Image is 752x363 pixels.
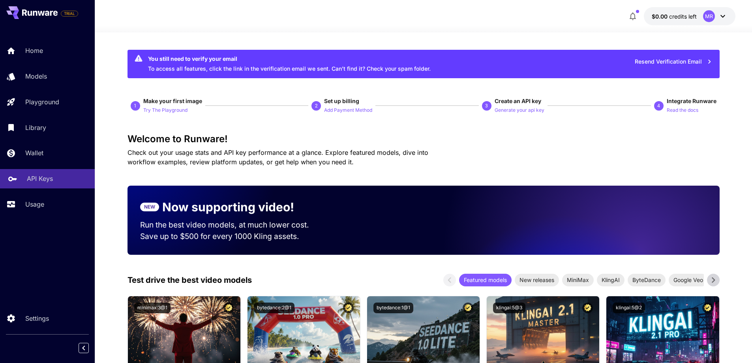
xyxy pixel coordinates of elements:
[459,276,512,284] span: Featured models
[140,219,324,231] p: Run the best video models, at much lower cost.
[134,102,137,109] p: 1
[148,55,431,63] div: You still need to verify your email
[463,303,473,313] button: Certified Model – Vetted for best performance and includes a commercial license.
[669,274,708,286] div: Google Veo
[495,105,544,115] button: Generate your api key
[84,341,95,355] div: Collapse sidebar
[459,274,512,286] div: Featured models
[630,54,716,70] button: Resend Verification Email
[143,105,188,115] button: Try The Playground
[628,276,666,284] span: ByteDance
[134,303,171,313] button: minimax:3@1
[128,274,252,286] p: Test drive the best video models
[644,7,735,25] button: $0.00MR
[597,276,624,284] span: KlingAI
[652,12,697,21] div: $0.00
[25,97,59,107] p: Playground
[324,105,372,115] button: Add Payment Method
[324,107,372,114] p: Add Payment Method
[667,107,698,114] p: Read the docs
[25,71,47,81] p: Models
[324,98,359,104] span: Set up billing
[144,203,155,211] p: NEW
[223,303,234,313] button: Certified Model – Vetted for best performance and includes a commercial license.
[495,98,541,104] span: Create an API key
[515,274,559,286] div: New releases
[703,10,715,22] div: MR
[25,123,46,132] p: Library
[143,107,188,114] p: Try The Playground
[61,9,78,18] span: Add your payment card to enable full platform functionality.
[582,303,593,313] button: Certified Model – Vetted for best performance and includes a commercial license.
[562,276,594,284] span: MiniMax
[667,98,716,104] span: Integrate Runware
[657,102,660,109] p: 4
[162,198,294,216] p: Now supporting video!
[597,274,624,286] div: KlingAI
[343,303,354,313] button: Certified Model – Vetted for best performance and includes a commercial license.
[25,46,43,55] p: Home
[25,148,43,158] p: Wallet
[128,134,720,145] h3: Welcome to Runware!
[628,274,666,286] div: ByteDance
[702,303,713,313] button: Certified Model – Vetted for best performance and includes a commercial license.
[128,149,428,166] span: Check out your usage stats and API key performance at a glance. Explore featured models, dive int...
[667,105,698,115] button: Read the docs
[669,13,697,20] span: credits left
[652,13,669,20] span: $0.00
[148,52,431,76] div: To access all features, click the link in the verification email we sent. Can’t find it? Check yo...
[140,231,324,242] p: Save up to $500 for every 1000 Kling assets.
[373,303,413,313] button: bytedance:1@1
[315,102,318,109] p: 2
[562,274,594,286] div: MiniMax
[254,303,294,313] button: bytedance:2@1
[25,314,49,323] p: Settings
[613,303,645,313] button: klingai:5@2
[25,199,44,209] p: Usage
[669,276,708,284] span: Google Veo
[485,102,488,109] p: 3
[79,343,89,353] button: Collapse sidebar
[143,98,202,104] span: Make your first image
[493,303,525,313] button: klingai:5@3
[515,276,559,284] span: New releases
[27,174,53,183] p: API Keys
[61,11,78,17] span: TRIAL
[495,107,544,114] p: Generate your api key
